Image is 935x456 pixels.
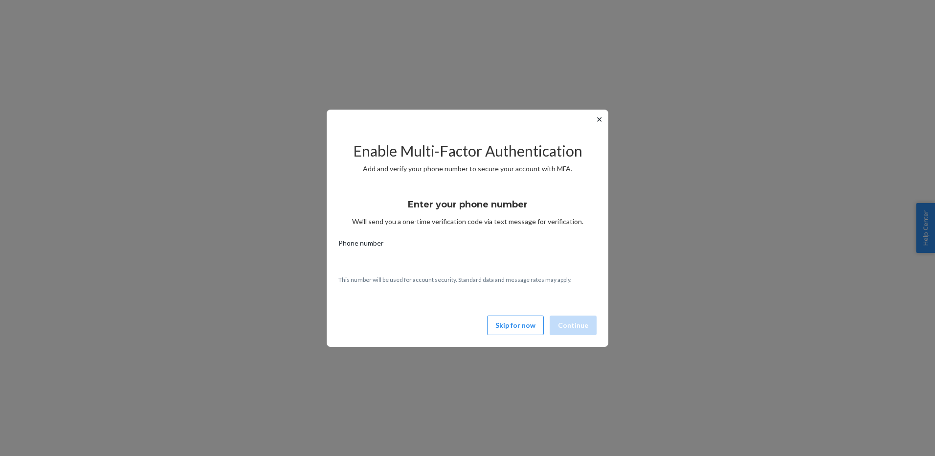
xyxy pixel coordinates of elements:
[408,198,528,211] h3: Enter your phone number
[338,190,597,227] div: We’ll send you a one-time verification code via text message for verification.
[338,275,597,284] p: This number will be used for account security. Standard data and message rates may apply.
[594,114,604,125] button: ✕
[338,238,383,252] span: Phone number
[487,316,544,335] button: Skip for now
[550,316,597,335] button: Continue
[338,164,597,174] p: Add and verify your phone number to secure your account with MFA.
[338,143,597,159] h2: Enable Multi-Factor Authentication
